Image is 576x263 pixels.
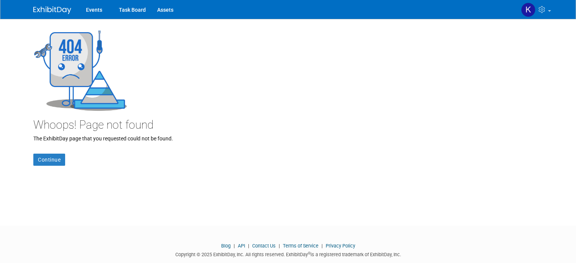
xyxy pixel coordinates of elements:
span: | [277,243,282,249]
span: | [320,243,325,249]
span: | [232,243,237,249]
div: The ExhibitDay page that you requested could not be found. [33,19,543,166]
h2: Whoops! Page not found [33,118,543,131]
img: Katie Widhelm [521,3,535,17]
span: | [246,243,251,249]
a: API [238,243,245,249]
img: Page not found [33,28,128,111]
a: Privacy Policy [326,243,355,249]
a: Blog [221,243,231,249]
img: ExhibitDay [33,6,71,14]
a: Contact Us [252,243,276,249]
sup: ® [308,251,311,255]
a: Terms of Service [283,243,318,249]
a: Continue [33,154,65,166]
